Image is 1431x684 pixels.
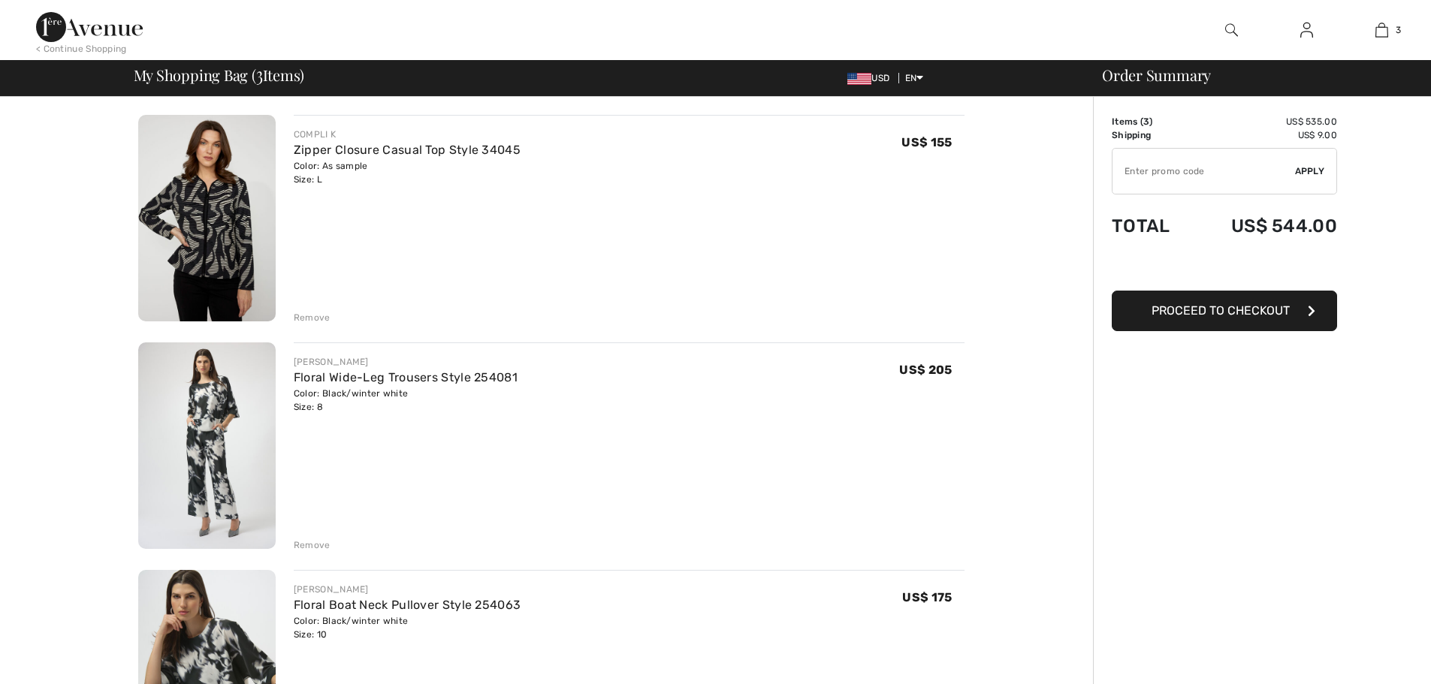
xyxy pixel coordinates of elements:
[1288,21,1325,40] a: Sign In
[294,128,521,141] div: COMPLI K
[138,342,276,549] img: Floral Wide-Leg Trousers Style 254081
[294,538,331,552] div: Remove
[1191,200,1337,252] td: US$ 544.00
[36,12,143,42] img: 1ère Avenue
[1191,128,1337,142] td: US$ 9.00
[294,311,331,324] div: Remove
[1112,291,1337,331] button: Proceed to Checkout
[256,64,263,83] span: 3
[1112,200,1191,252] td: Total
[1084,68,1422,83] div: Order Summary
[138,115,276,321] img: Zipper Closure Casual Top Style 34045
[1112,252,1337,285] iframe: PayPal
[294,614,521,641] div: Color: Black/winter white Size: 10
[899,363,952,377] span: US$ 205
[1295,164,1325,178] span: Apply
[847,73,895,83] span: USD
[1143,116,1149,127] span: 3
[902,590,952,604] span: US$ 175
[1225,21,1238,39] img: search the website
[294,159,521,186] div: Color: As sample Size: L
[1396,23,1401,37] span: 3
[1375,21,1388,39] img: My Bag
[294,143,521,157] a: Zipper Closure Casual Top Style 34045
[1191,115,1337,128] td: US$ 535.00
[294,355,518,369] div: [PERSON_NAME]
[294,370,518,384] a: Floral Wide-Leg Trousers Style 254081
[1112,115,1191,128] td: Items ( )
[134,68,305,83] span: My Shopping Bag ( Items)
[905,73,924,83] span: EN
[294,598,521,612] a: Floral Boat Neck Pullover Style 254063
[1300,21,1313,39] img: My Info
[1112,128,1191,142] td: Shipping
[294,387,518,414] div: Color: Black/winter white Size: 8
[1345,21,1418,39] a: 3
[901,135,952,149] span: US$ 155
[294,583,521,596] div: [PERSON_NAME]
[36,42,127,56] div: < Continue Shopping
[847,73,871,85] img: US Dollar
[1152,303,1290,318] span: Proceed to Checkout
[1112,149,1295,194] input: Promo code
